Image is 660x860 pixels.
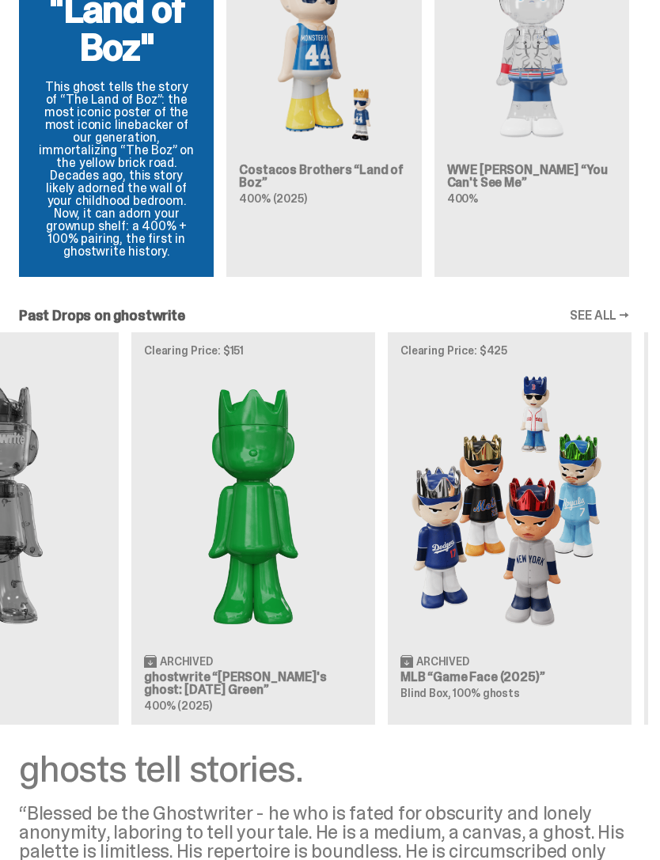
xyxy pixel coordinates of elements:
a: SEE ALL → [570,309,629,322]
div: ghosts tell stories. [19,750,629,788]
span: 100% ghosts [453,686,519,700]
a: Clearing Price: $151 Schrödinger's ghost: Sunday Green Archived [131,332,375,725]
span: 400% (2025) [239,191,306,206]
p: This ghost tells the story of “The Land of Boz”: the most iconic poster of the most iconic lineba... [38,81,195,258]
h2: Past Drops on ghostwrite [19,309,185,323]
h3: ghostwrite “[PERSON_NAME]'s ghost: [DATE] Green” [144,671,362,696]
span: 400% (2025) [144,699,211,713]
span: 400% [447,191,478,206]
span: Blind Box, [400,686,451,700]
h3: Costacos Brothers “Land of Boz” [239,164,408,189]
p: Clearing Price: $425 [400,345,619,356]
h3: WWE [PERSON_NAME] “You Can't See Me” [447,164,616,189]
a: Clearing Price: $425 Game Face (2025) Archived [388,332,632,725]
span: Archived [416,656,469,667]
img: Game Face (2025) [400,369,619,642]
img: Schrödinger's ghost: Sunday Green [144,369,362,642]
span: Archived [160,656,213,667]
p: Clearing Price: $151 [144,345,362,356]
h3: MLB “Game Face (2025)” [400,671,619,684]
